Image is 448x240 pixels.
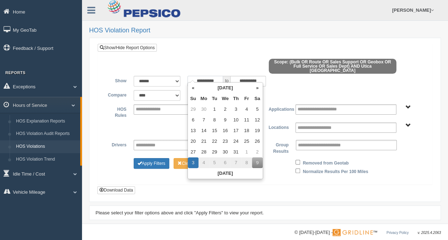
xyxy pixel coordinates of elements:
td: 20 [188,136,199,147]
td: 15 [209,125,220,136]
a: HOS Violation Audit Reports [13,127,80,140]
td: 8 [241,157,252,168]
button: Download Data [97,186,135,194]
label: HOS Rules [103,104,130,119]
label: Applications [265,104,292,113]
th: Tu [209,93,220,104]
th: Fr [241,93,252,104]
label: Compare [103,90,130,99]
td: 6 [188,115,199,125]
td: 19 [252,125,263,136]
td: 1 [241,147,252,157]
td: 3 [231,104,241,115]
h2: HOS Violation Report [89,27,441,34]
td: 13 [188,125,199,136]
img: Gridline [333,229,373,236]
td: 2 [220,104,231,115]
td: 7 [199,115,209,125]
td: 9 [220,115,231,125]
td: 6 [220,157,231,168]
td: 5 [252,104,263,115]
td: 27 [188,147,199,157]
td: 8 [209,115,220,125]
div: © [DATE]-[DATE] - ™ [294,229,441,236]
a: HOS Violations [13,140,80,153]
th: » [252,83,263,93]
td: 5 [209,157,220,168]
td: 7 [231,157,241,168]
td: 29 [209,147,220,157]
td: 16 [220,125,231,136]
a: Privacy Policy [386,231,408,235]
span: to [223,76,230,87]
td: 11 [241,115,252,125]
td: 23 [220,136,231,147]
span: Scope: (Bulk OR Route OR Sales Support OR Geobox OR Full Service OR Sales Dept) AND Utica [GEOGRA... [269,59,397,74]
label: Locations [265,122,292,131]
td: 17 [231,125,241,136]
td: 12 [252,115,263,125]
td: 28 [199,147,209,157]
label: Group Results [265,140,292,155]
td: 9 [252,157,263,168]
td: 31 [231,147,241,157]
label: Drivers [103,140,130,148]
td: 30 [199,104,209,115]
button: Change Filter Options [174,158,209,169]
th: Su [188,93,199,104]
th: We [220,93,231,104]
th: « [188,83,199,93]
a: Show/Hide Report Options [98,44,157,52]
td: 1 [209,104,220,115]
span: Please select your filter options above and click "Apply Filters" to view your report. [96,210,264,215]
td: 14 [199,125,209,136]
td: 30 [220,147,231,157]
td: 18 [241,125,252,136]
td: 4 [199,157,209,168]
label: Removed from Geotab [303,158,349,167]
a: HOS Explanation Reports [13,115,80,128]
td: 26 [252,136,263,147]
a: HOS Violation Trend [13,153,80,166]
td: 29 [188,104,199,115]
td: 10 [231,115,241,125]
td: 21 [199,136,209,147]
td: 3 [188,157,199,168]
label: Normalize Results Per 100 Miles [303,167,368,175]
span: v. 2025.4.2063 [418,231,441,235]
th: [DATE] [199,83,252,93]
td: 4 [241,104,252,115]
td: 22 [209,136,220,147]
button: Change Filter Options [134,158,169,169]
td: 24 [231,136,241,147]
th: [DATE] [188,168,263,179]
th: Th [231,93,241,104]
th: Mo [199,93,209,104]
td: 25 [241,136,252,147]
td: 2 [252,147,263,157]
th: Sa [252,93,263,104]
label: Show [103,76,130,84]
